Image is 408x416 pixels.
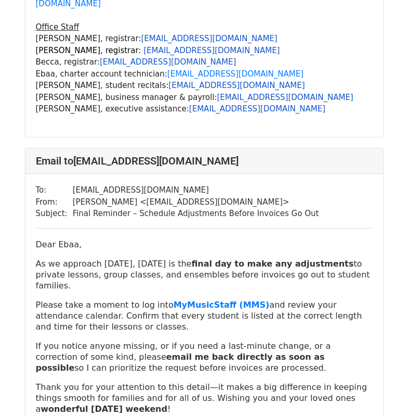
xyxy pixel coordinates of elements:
[36,239,373,250] p: Dear Ebaa,
[356,366,408,416] iframe: Chat Widget
[36,22,79,32] u: Office Staff
[36,352,325,373] strong: email me back directly as soon as possible
[36,69,304,79] font: Ebaa, charter account technician:
[41,404,167,414] strong: wonderful [DATE] weekend
[167,69,304,79] a: [EMAIL_ADDRESS][DOMAIN_NAME]
[189,104,325,114] a: [EMAIL_ADDRESS][DOMAIN_NAME]
[141,34,277,43] a: [EMAIL_ADDRESS][DOMAIN_NAME]
[174,300,270,310] a: MyMusicStaff (MMS)
[36,56,373,68] div: Becca, registrar:
[73,196,319,208] td: [PERSON_NAME] < [EMAIL_ADDRESS][DOMAIN_NAME] >
[36,46,141,55] span: [PERSON_NAME], registrar:
[36,258,373,291] p: As we approach [DATE], [DATE] is the to private lessons, group classes, and ensembles before invo...
[36,299,373,332] p: Please take a moment to log into and review your attendance calendar. Confirm that every student ...
[73,208,319,220] td: Final Reminder – Schedule Adjustments Before Invoices Go Out
[36,184,73,196] td: To:
[73,184,319,196] td: [EMAIL_ADDRESS][DOMAIN_NAME]
[100,57,236,67] a: [EMAIL_ADDRESS][DOMAIN_NAME]
[36,155,373,167] h4: Email to [EMAIL_ADDRESS][DOMAIN_NAME]
[143,46,280,55] a: [EMAIL_ADDRESS][DOMAIN_NAME]
[36,196,73,208] td: From:
[36,92,373,104] div: [PERSON_NAME], business manager & payroll:
[191,259,353,269] strong: final day to make any adjustments
[36,341,373,373] p: If you notice anyone missing, or if you need a last-minute change, or a correction of some kind, ...
[168,81,305,90] a: [EMAIL_ADDRESS][DOMAIN_NAME]
[36,103,373,115] div: [PERSON_NAME], executive assistance:
[36,34,141,43] font: [PERSON_NAME], registrar:
[36,80,373,92] div: [PERSON_NAME], student recitals:
[36,208,73,220] td: Subject:
[217,93,353,102] a: [EMAIL_ADDRESS][DOMAIN_NAME]
[36,382,373,414] p: Thank you for your attention to this detail—it makes a big difference in keeping things smooth fo...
